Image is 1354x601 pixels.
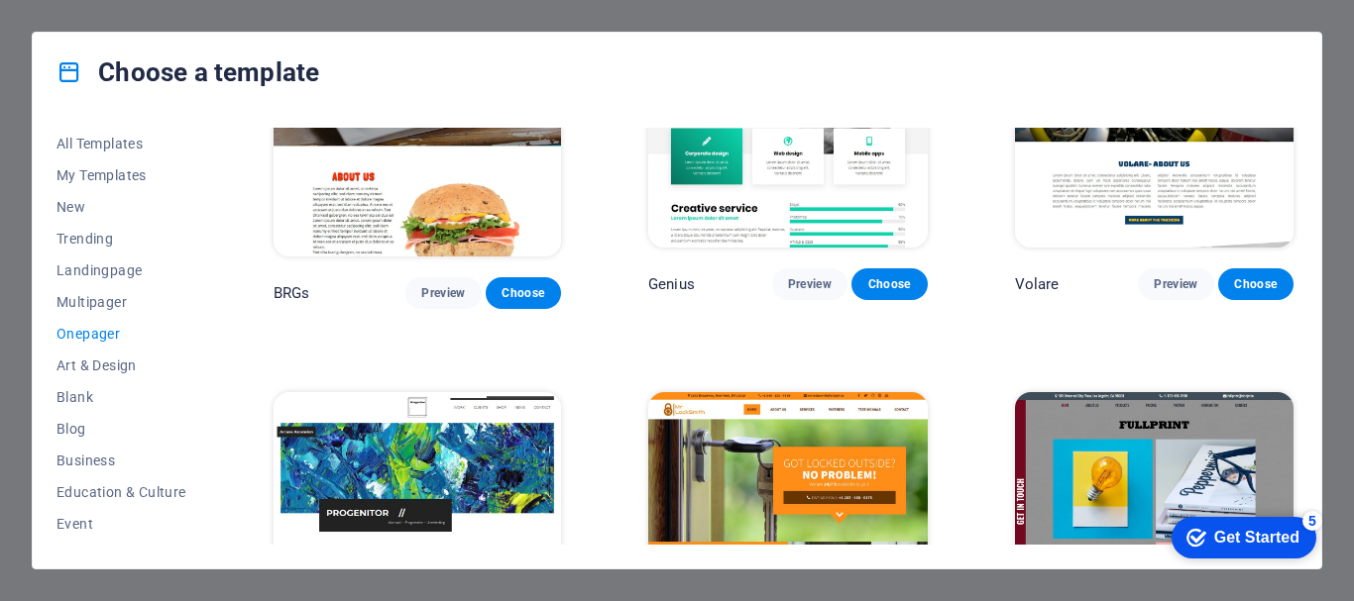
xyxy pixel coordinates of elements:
[56,484,186,500] span: Education & Culture
[56,421,186,437] span: Blog
[772,268,847,300] button: Preview
[56,294,186,310] span: Multipager
[1156,507,1324,566] iframe: To enrich screen reader interactions, please activate Accessibility in Grammarly extension settings
[56,223,186,254] button: Trending
[1218,268,1294,300] button: Choose
[56,476,186,508] button: Education & Culture
[1015,274,1060,294] p: Volare
[56,452,186,468] span: Business
[56,389,186,405] span: Blank
[502,285,545,301] span: Choose
[421,285,465,301] span: Preview
[56,508,186,540] button: Event
[56,159,186,191] button: My Templates
[1234,276,1278,292] span: Choose
[56,318,186,350] button: Onepager
[56,350,186,381] button: Art & Design
[56,286,186,318] button: Multipager
[274,283,310,303] p: BRGs
[56,199,186,215] span: New
[56,231,186,247] span: Trending
[56,136,186,151] span: All Templates
[56,516,186,532] span: Event
[56,540,186,571] button: Gastronomy
[648,274,695,294] p: Genius
[851,268,927,300] button: Choose
[56,326,186,342] span: Onepager
[56,56,319,88] h4: Choose a template
[56,381,186,413] button: Blank
[56,254,186,286] button: Landingpage
[1138,268,1213,300] button: Preview
[56,167,186,183] span: My Templates
[56,262,186,278] span: Landingpage
[1154,276,1197,292] span: Preview
[56,413,186,445] button: Blog
[788,276,832,292] span: Preview
[405,277,481,309] button: Preview
[56,445,186,476] button: Business
[56,128,186,159] button: All Templates
[56,191,186,223] button: New
[486,277,561,309] button: Choose
[56,357,186,373] span: Art & Design
[867,276,911,292] span: Choose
